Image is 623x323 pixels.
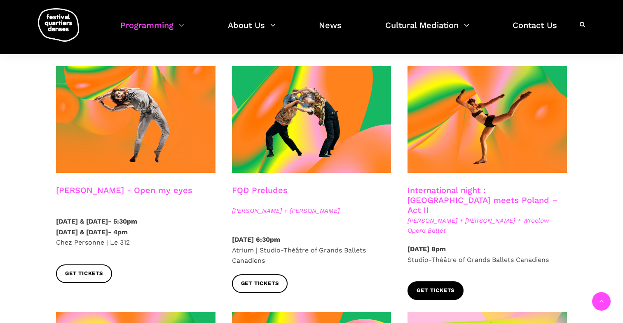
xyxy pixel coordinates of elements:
span: Get tickets [241,279,279,288]
strong: [DATE] 8pm [408,245,446,253]
a: Get tickets [56,264,112,283]
p: Studio-Théâtre of Grands Ballets Canadiens [408,244,567,265]
strong: [DATE] & [DATE]- 5:30pm [56,217,137,225]
a: Get tickets [408,281,464,300]
a: Cultural Mediation [385,18,469,42]
img: logo-fqd-med [38,8,79,42]
a: About Us [228,18,276,42]
span: [PERSON_NAME] + [PERSON_NAME] [232,206,391,216]
span: Get tickets [65,269,103,278]
p: Chez Personne | Le 312 [56,216,215,248]
a: Programming [120,18,184,42]
a: Contact Us [513,18,557,42]
a: Get tickets [232,274,288,293]
p: Atrium | Studio-Théâtre of Grands Ballets Canadiens [232,234,391,266]
span: [PERSON_NAME] + [PERSON_NAME] + Wroclaw Opera Ballet [408,216,567,236]
span: Get tickets [417,286,454,295]
strong: [DATE] & [DATE]- 4pm [56,228,128,236]
a: [PERSON_NAME] - Open my eyes [56,185,192,195]
a: FQD Preludes [232,185,288,195]
a: News [319,18,342,42]
strong: [DATE] 6:30pm [232,236,280,243]
a: International night : [GEOGRAPHIC_DATA] meets Poland – Act II [408,185,557,215]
